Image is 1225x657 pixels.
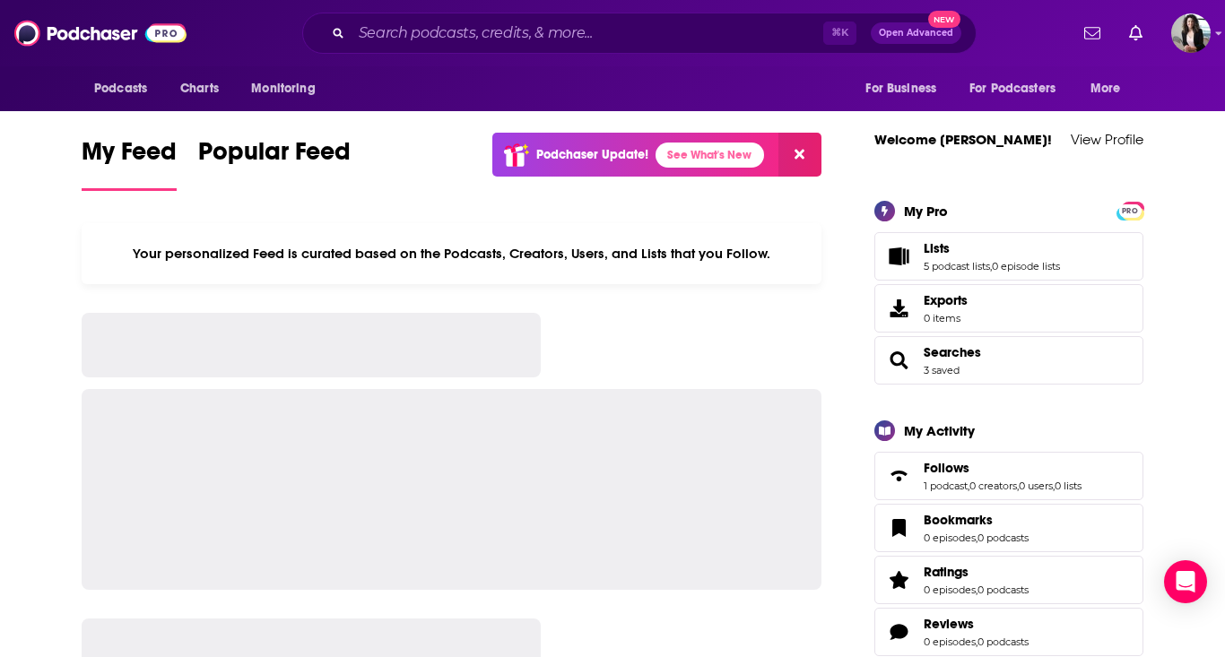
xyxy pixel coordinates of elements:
a: Reviews [924,616,1029,632]
a: Ratings [881,567,917,592]
a: Follows [881,463,917,488]
a: 0 podcasts [977,635,1029,648]
span: 0 items [924,312,968,324]
button: Show profile menu [1171,13,1211,53]
a: 0 episodes [924,584,976,596]
a: Popular Feed [198,136,351,191]
a: 0 podcasts [977,532,1029,544]
a: Welcome [PERSON_NAME]! [874,131,1052,148]
span: Searches [874,336,1143,385]
span: Podcasts [94,76,147,101]
span: Exports [924,292,968,308]
div: Your personalized Feed is curated based on the Podcasts, Creators, Users, and Lists that you Follow. [82,223,821,284]
span: Open Advanced [879,29,953,38]
span: Ratings [924,564,969,580]
a: 0 episodes [924,635,976,648]
span: Bookmarks [874,504,1143,552]
a: See What's New [656,143,764,168]
button: Open AdvancedNew [871,22,961,44]
button: open menu [1078,72,1143,106]
a: Charts [169,72,230,106]
a: Show notifications dropdown [1077,18,1108,48]
p: Podchaser Update! [536,147,648,162]
a: Bookmarks [924,512,1029,528]
a: 3 saved [924,364,960,376]
a: 0 podcasts [977,584,1029,596]
span: Popular Feed [198,136,351,177]
button: open menu [958,72,1082,106]
span: Reviews [924,616,974,632]
a: Follows [924,460,1082,476]
span: , [976,532,977,544]
span: Monitoring [251,76,315,101]
span: , [1017,480,1019,492]
a: Reviews [881,619,917,644]
span: More [1090,76,1121,101]
button: open menu [82,72,170,106]
a: Lists [881,244,917,269]
span: New [928,11,960,28]
span: , [976,584,977,596]
span: My Feed [82,136,177,177]
span: , [1053,480,1055,492]
a: Lists [924,240,1060,256]
span: Ratings [874,556,1143,604]
div: Open Intercom Messenger [1164,560,1207,603]
a: Ratings [924,564,1029,580]
a: My Feed [82,136,177,191]
div: My Pro [904,203,948,220]
a: 0 users [1019,480,1053,492]
a: Searches [881,348,917,373]
a: Show notifications dropdown [1122,18,1150,48]
a: 5 podcast lists [924,260,990,272]
a: Searches [924,344,981,360]
span: Logged in as ElizabethCole [1171,13,1211,53]
div: Search podcasts, credits, & more... [302,13,977,54]
input: Search podcasts, credits, & more... [352,19,823,48]
span: For Podcasters [969,76,1056,101]
span: Reviews [874,608,1143,656]
span: For Business [865,76,936,101]
span: , [990,260,992,272]
button: open menu [853,72,959,106]
span: PRO [1119,204,1141,218]
div: My Activity [904,422,975,439]
a: PRO [1119,203,1141,216]
a: 0 episode lists [992,260,1060,272]
span: Charts [180,76,219,101]
span: Follows [874,452,1143,500]
a: Bookmarks [881,515,917,540]
span: Bookmarks [924,512,993,528]
button: open menu [239,72,338,106]
a: View Profile [1071,131,1143,148]
span: , [976,635,977,648]
a: 1 podcast [924,480,968,492]
span: ⌘ K [823,22,856,45]
img: Podchaser - Follow, Share and Rate Podcasts [14,16,187,50]
a: 0 episodes [924,532,976,544]
a: 0 creators [969,480,1017,492]
span: Lists [924,240,950,256]
span: , [968,480,969,492]
img: User Profile [1171,13,1211,53]
span: Follows [924,460,969,476]
span: Lists [874,232,1143,281]
a: 0 lists [1055,480,1082,492]
span: Exports [881,296,917,321]
a: Exports [874,284,1143,333]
